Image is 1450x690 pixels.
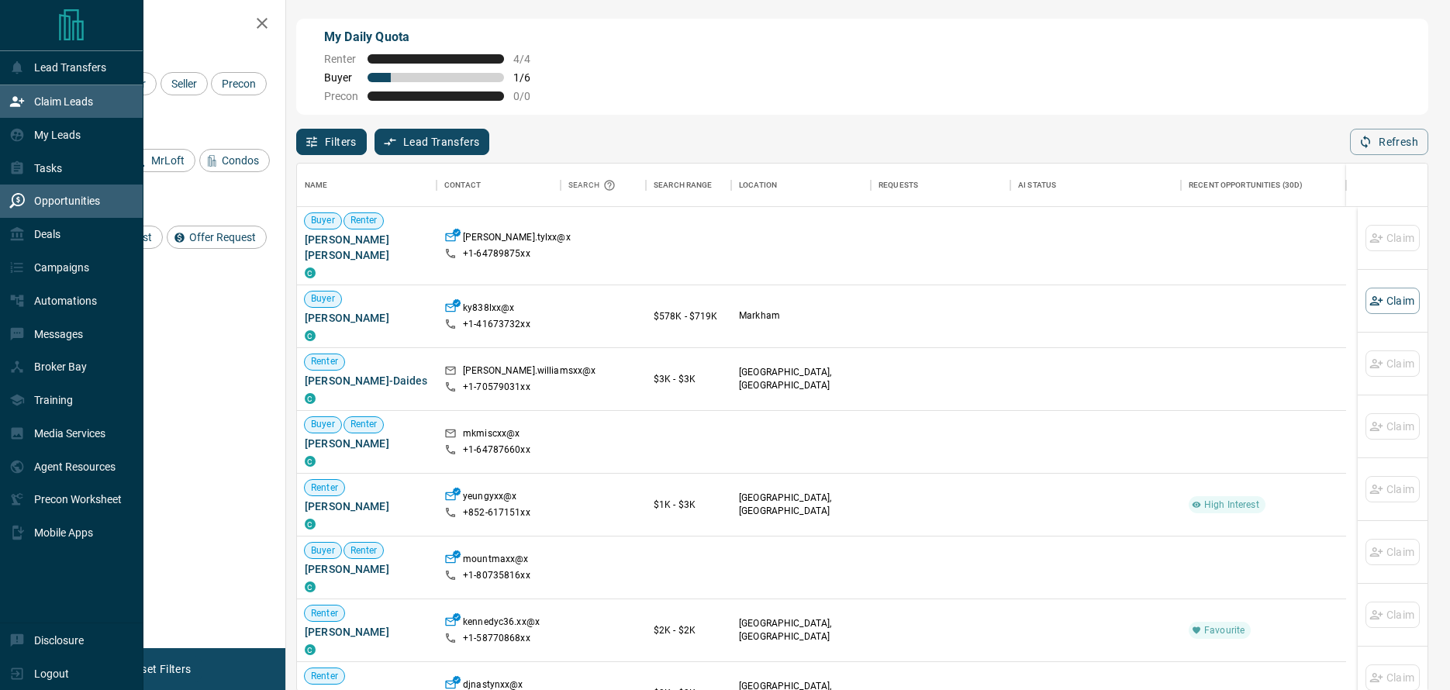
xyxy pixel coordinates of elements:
[1198,499,1265,512] span: High Interest
[1181,164,1346,207] div: Recent Opportunities (30d)
[463,231,571,247] p: [PERSON_NAME].tylxx@x
[297,164,437,207] div: Name
[296,129,367,155] button: Filters
[568,164,620,207] div: Search
[305,292,341,305] span: Buyer
[463,443,530,457] p: +1- 64787660xx
[305,607,344,620] span: Renter
[324,28,547,47] p: My Daily Quota
[1350,129,1428,155] button: Refresh
[199,149,270,172] div: Condos
[879,164,918,207] div: Requests
[305,373,429,388] span: [PERSON_NAME]-Daides
[654,164,713,207] div: Search Range
[305,355,344,368] span: Renter
[305,670,344,683] span: Renter
[305,581,316,592] div: condos.ca
[463,302,514,318] p: ky838lxx@x
[324,90,358,102] span: Precon
[654,498,723,512] p: $1K - $3K
[344,214,384,227] span: Renter
[463,247,530,260] p: +1- 64789875xx
[305,624,429,640] span: [PERSON_NAME]
[344,418,384,431] span: Renter
[305,267,316,278] div: condos.ca
[129,149,195,172] div: MrLoft
[305,499,429,514] span: [PERSON_NAME]
[305,214,341,227] span: Buyer
[324,53,358,65] span: Renter
[305,436,429,451] span: [PERSON_NAME]
[1010,164,1181,207] div: AI Status
[437,164,561,207] div: Contact
[646,164,731,207] div: Search Range
[305,164,328,207] div: Name
[305,644,316,655] div: condos.ca
[739,492,863,518] p: [GEOGRAPHIC_DATA], [GEOGRAPHIC_DATA]
[739,164,777,207] div: Location
[305,232,429,263] span: [PERSON_NAME] [PERSON_NAME]
[463,318,530,331] p: +1- 41673732xx
[375,129,490,155] button: Lead Transfers
[305,481,344,495] span: Renter
[146,154,190,167] span: MrLoft
[305,544,341,557] span: Buyer
[184,231,261,243] span: Offer Request
[305,330,316,341] div: condos.ca
[654,372,723,386] p: $3K - $3K
[1365,288,1420,314] button: Claim
[654,623,723,637] p: $2K - $2K
[211,72,267,95] div: Precon
[166,78,202,90] span: Seller
[463,553,528,569] p: mountmaxx@x
[463,506,530,519] p: +852- 617151xx
[654,309,723,323] p: $578K - $719K
[1189,164,1303,207] div: Recent Opportunities (30d)
[871,164,1010,207] div: Requests
[463,364,596,381] p: [PERSON_NAME].williamsxx@x
[216,154,264,167] span: Condos
[444,164,481,207] div: Contact
[50,16,270,34] h2: Filters
[463,381,530,394] p: +1- 70579031xx
[463,569,530,582] p: +1- 80735816xx
[305,519,316,530] div: condos.ca
[513,90,547,102] span: 0 / 0
[513,71,547,84] span: 1 / 6
[463,632,530,645] p: +1- 58770868xx
[167,226,267,249] div: Offer Request
[305,418,341,431] span: Buyer
[344,544,384,557] span: Renter
[739,309,863,323] p: Markham
[463,616,540,632] p: kennedyc36.xx@x
[463,427,520,443] p: mkmiscxx@x
[463,490,516,506] p: yeungyxx@x
[324,71,358,84] span: Buyer
[305,561,429,577] span: [PERSON_NAME]
[305,310,429,326] span: [PERSON_NAME]
[305,393,316,404] div: condos.ca
[739,366,863,392] p: [GEOGRAPHIC_DATA], [GEOGRAPHIC_DATA]
[513,53,547,65] span: 4 / 4
[1018,164,1056,207] div: AI Status
[118,656,201,682] button: Reset Filters
[731,164,871,207] div: Location
[216,78,261,90] span: Precon
[739,617,863,643] p: [GEOGRAPHIC_DATA], [GEOGRAPHIC_DATA]
[161,72,208,95] div: Seller
[1198,624,1251,637] span: Favourite
[305,456,316,467] div: condos.ca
